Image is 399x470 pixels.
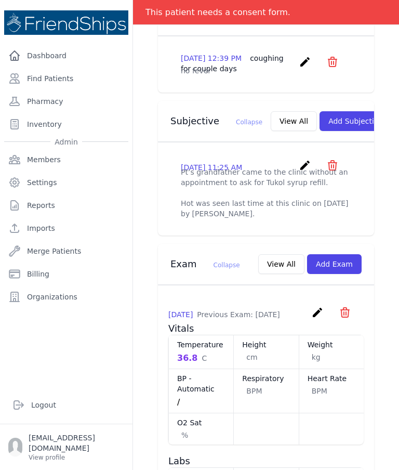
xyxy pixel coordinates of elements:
[177,340,225,350] dt: Temperature
[170,115,262,127] h3: Subjective
[181,162,242,173] p: [DATE] 11:25 AM
[246,386,262,396] span: BPM
[168,309,280,320] p: [DATE]
[242,340,290,350] dt: Height
[4,114,128,135] a: Inventory
[197,310,280,319] span: Previous Exam: [DATE]
[299,60,314,70] a: create
[299,164,314,174] a: create
[271,111,317,131] button: View All
[236,119,262,126] span: Collapse
[181,66,351,76] p: no fever
[4,286,128,307] a: Organizations
[181,53,295,74] p: [DATE] 12:39 PM
[177,417,225,428] dt: O2 Sat
[4,68,128,89] a: Find Patients
[299,56,311,68] i: create
[4,10,128,35] img: Medical Missions EMR
[308,340,355,350] dt: Weight
[4,195,128,216] a: Reports
[4,241,128,262] a: Merge Patients
[246,352,257,362] span: cm
[177,352,225,364] div: 36.8
[181,430,188,440] span: %
[307,254,362,274] button: Add Exam
[4,149,128,170] a: Members
[29,433,124,453] p: [EMAIL_ADDRESS][DOMAIN_NAME]
[177,396,225,409] div: /
[258,254,304,274] button: View All
[312,386,327,396] span: BPM
[312,352,321,362] span: kg
[4,45,128,66] a: Dashboard
[168,455,190,466] span: Labs
[202,353,207,363] span: C
[50,137,82,147] span: Admin
[242,373,290,384] dt: Respiratory
[320,111,392,131] button: Add Subjective
[311,311,326,321] a: create
[299,159,311,172] i: create
[8,433,124,462] a: [EMAIL_ADDRESS][DOMAIN_NAME] View profile
[311,306,324,319] i: create
[4,91,128,112] a: Pharmacy
[4,264,128,284] a: Billing
[168,323,194,334] span: Vitals
[177,373,225,394] dt: BP - Automatic
[4,172,128,193] a: Settings
[29,453,124,462] p: View profile
[170,258,240,270] h3: Exam
[4,218,128,239] a: Imports
[214,262,240,269] span: Collapse
[8,395,124,415] a: Logout
[181,167,351,219] p: Pt’s grandfather came to the clinic without an appointment to ask for Tukol syrup refill. Hot was...
[308,373,355,384] dt: Heart Rate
